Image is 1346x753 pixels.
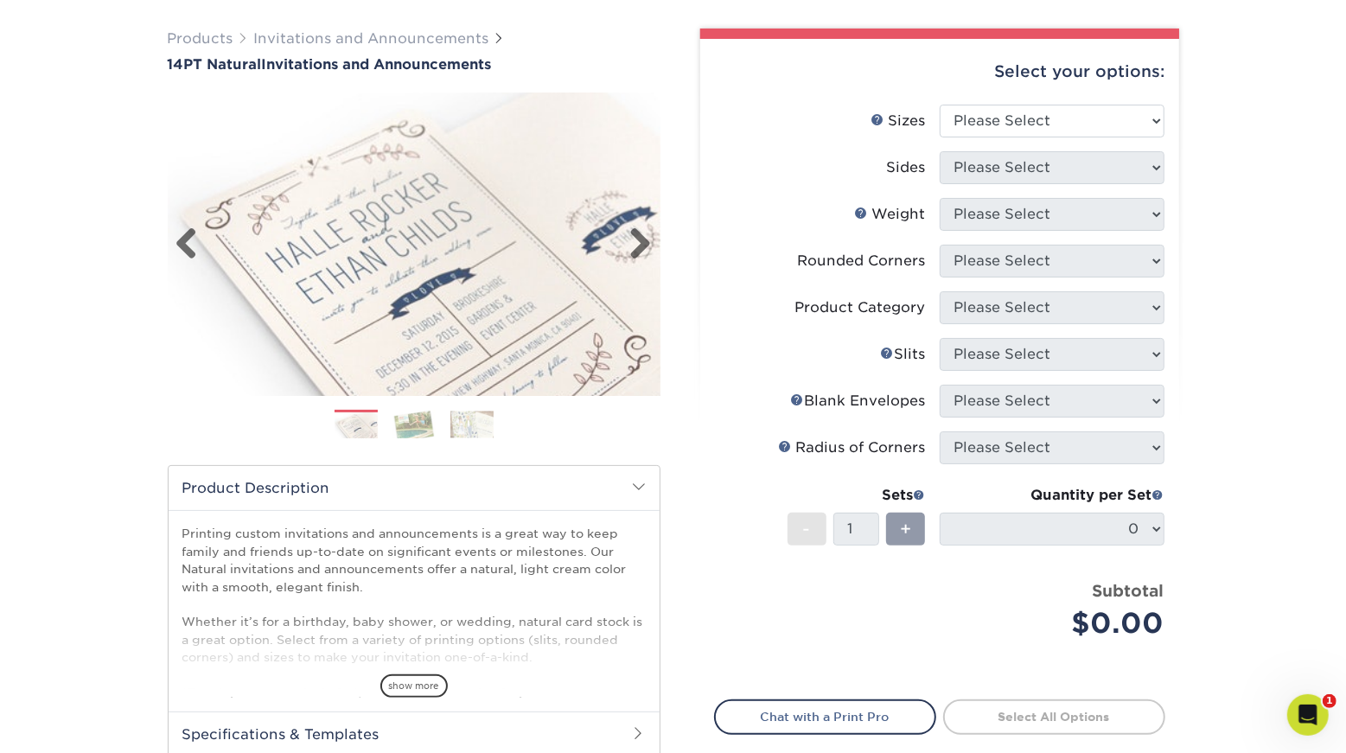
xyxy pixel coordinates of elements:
img: Invitations and Announcements 02 [392,409,436,439]
div: Rounded Corners [798,251,926,271]
a: Invitations and Announcements [254,30,489,47]
a: 14PT NaturalInvitations and Announcements [168,56,660,73]
span: 1 [1323,694,1336,708]
h1: Invitations and Announcements [168,56,660,73]
div: Slits [881,344,926,365]
div: Product Category [795,297,926,318]
div: Blank Envelopes [791,391,926,412]
h2: Product Description [169,466,660,510]
p: Printing custom invitations and announcements is a great way to keep family and friends up-to-dat... [182,525,646,718]
img: Invitations and Announcements 03 [450,411,494,437]
strong: Subtotal [1093,581,1164,600]
div: Weight [855,204,926,225]
div: Sides [887,157,926,178]
a: Select All Options [943,699,1165,734]
img: Invitations and Announcements 01 [335,411,378,441]
div: Quantity per Set [940,485,1164,506]
div: Sets [788,485,926,506]
div: Sizes [871,111,926,131]
span: 14PT Natural [168,56,262,73]
span: + [900,516,911,542]
span: show more [380,674,448,698]
a: Chat with a Print Pro [714,699,936,734]
div: $0.00 [953,603,1164,644]
a: Products [168,30,233,47]
div: Select your options: [714,39,1165,105]
iframe: Google Customer Reviews [4,700,147,747]
div: Radius of Corners [779,437,926,458]
img: 14PT Natural 01 [168,74,660,415]
iframe: Intercom live chat [1287,694,1329,736]
span: - [803,516,811,542]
